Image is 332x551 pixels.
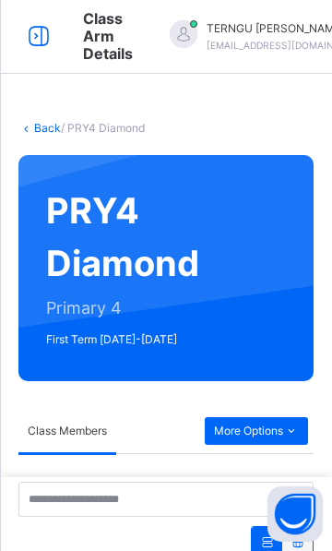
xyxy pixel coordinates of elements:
span: Class Members [28,423,107,439]
span: Details [83,45,133,63]
span: First Term [DATE]-[DATE] [46,331,267,348]
span: More Options [214,423,299,439]
a: Back [34,121,61,135]
span: / PRY4 Diamond [61,121,145,135]
button: Open asap [267,486,323,542]
span: Class Arm [83,10,133,45]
